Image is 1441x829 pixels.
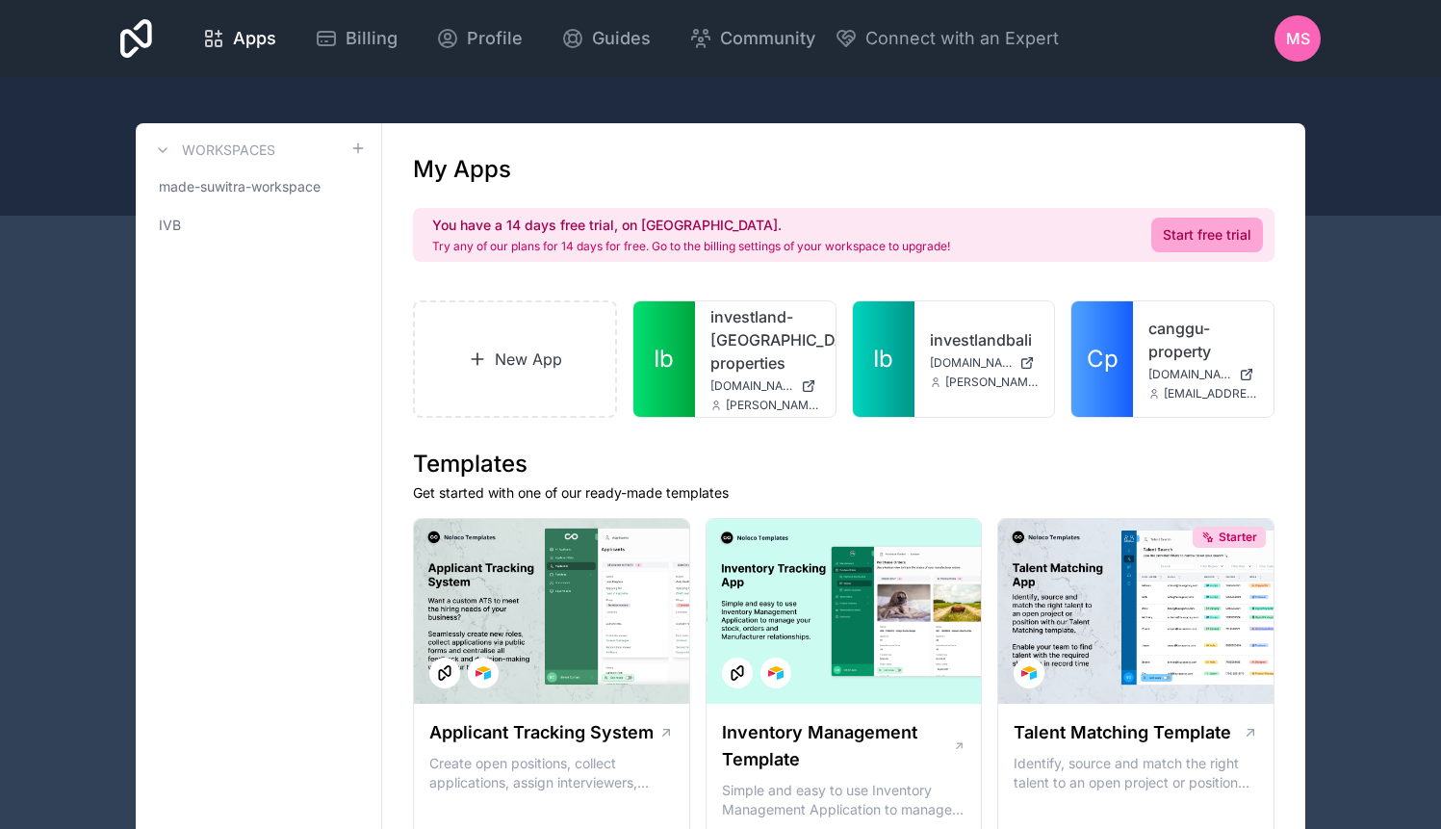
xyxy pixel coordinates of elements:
span: Ib [873,344,893,375]
span: Community [720,25,815,52]
span: [DOMAIN_NAME] [710,378,793,394]
p: Simple and easy to use Inventory Management Application to manage your stock, orders and Manufact... [722,781,966,819]
a: IVB [151,208,366,243]
span: made-suwitra-workspace [159,177,321,196]
span: Billing [346,25,398,52]
span: [DOMAIN_NAME] [1148,367,1231,382]
span: Starter [1219,530,1257,545]
h3: Workspaces [182,141,275,160]
a: New App [413,300,617,418]
a: [DOMAIN_NAME] [1148,367,1258,382]
span: IVB [159,216,181,235]
a: Profile [421,17,538,60]
p: Get started with one of our ready-made templates [413,483,1274,503]
a: Guides [546,17,666,60]
h1: Applicant Tracking System [429,719,654,746]
h1: Talent Matching Template [1014,719,1231,746]
a: Billing [299,17,413,60]
img: Airtable Logo [476,665,491,681]
span: [DOMAIN_NAME] [930,355,1013,371]
span: MS [1286,27,1310,50]
a: [DOMAIN_NAME] [930,355,1040,371]
span: [EMAIL_ADDRESS][DOMAIN_NAME] [1164,386,1258,402]
a: made-suwitra-workspace [151,169,366,204]
h1: Templates [413,449,1274,479]
p: Try any of our plans for 14 days for free. Go to the billing settings of your workspace to upgrade! [432,239,950,254]
a: Ib [633,301,695,417]
span: [PERSON_NAME][EMAIL_ADDRESS][PERSON_NAME][DOMAIN_NAME] [726,398,820,413]
a: canggu-property [1148,317,1258,363]
a: Community [674,17,831,60]
span: Profile [467,25,523,52]
h1: Inventory Management Template [722,719,953,773]
span: Cp [1087,344,1119,375]
span: Guides [592,25,651,52]
a: Apps [187,17,292,60]
a: investland-[GEOGRAPHIC_DATA]-properties [710,305,820,375]
a: Cp [1071,301,1133,417]
button: Connect with an Expert [835,25,1059,52]
span: Connect with an Expert [865,25,1059,52]
img: Airtable Logo [768,665,784,681]
span: Ib [654,344,674,375]
a: investlandbali [930,328,1040,351]
h1: My Apps [413,154,511,185]
a: Start free trial [1151,218,1263,252]
a: Workspaces [151,139,275,162]
span: [PERSON_NAME][EMAIL_ADDRESS][PERSON_NAME][DOMAIN_NAME] [945,375,1040,390]
h2: You have a 14 days free trial, on [GEOGRAPHIC_DATA]. [432,216,950,235]
p: Identify, source and match the right talent to an open project or position with our Talent Matchi... [1014,754,1258,792]
img: Airtable Logo [1021,665,1037,681]
a: Ib [853,301,914,417]
a: [DOMAIN_NAME] [710,378,820,394]
span: Apps [233,25,276,52]
p: Create open positions, collect applications, assign interviewers, centralise candidate feedback a... [429,754,674,792]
